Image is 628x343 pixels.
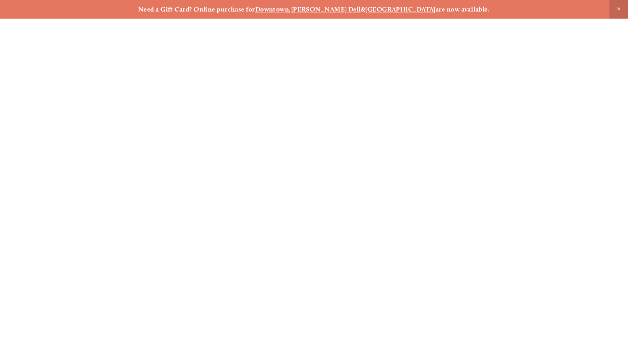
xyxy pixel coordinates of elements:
strong: & [361,5,365,13]
strong: , [289,5,291,13]
a: [GEOGRAPHIC_DATA] [365,5,436,13]
a: [PERSON_NAME] Dell [291,5,361,13]
a: Downtown [255,5,289,13]
strong: are now available. [436,5,490,13]
strong: Need a Gift Card? Online purchase for [138,5,255,13]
